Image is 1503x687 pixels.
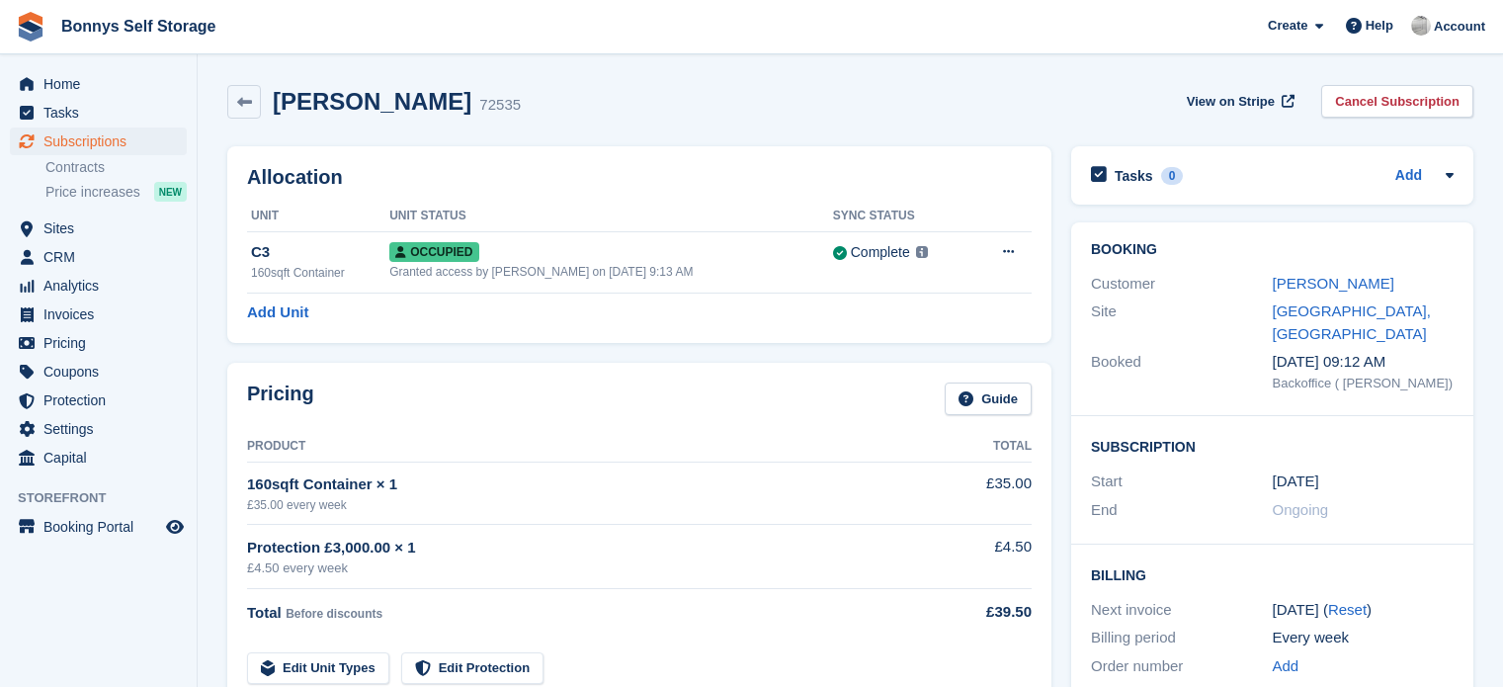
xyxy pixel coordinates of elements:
a: menu [10,215,187,242]
span: Create [1268,16,1307,36]
td: £4.50 [928,525,1032,589]
a: menu [10,272,187,300]
span: CRM [43,243,162,271]
span: Account [1434,17,1485,37]
div: Billing period [1091,627,1273,649]
a: menu [10,513,187,541]
div: £35.00 every week [247,496,928,514]
span: Analytics [43,272,162,300]
a: View on Stripe [1179,85,1298,118]
a: menu [10,386,187,414]
img: icon-info-grey-7440780725fd019a000dd9b08b2336e03edf1995a4989e88bcd33f0948082b44.svg [916,246,928,258]
a: Price increases NEW [45,181,187,203]
span: Coupons [43,358,162,386]
a: menu [10,444,187,472]
span: Help [1366,16,1393,36]
span: Price increases [45,183,140,202]
h2: Billing [1091,564,1454,584]
a: Add [1395,165,1422,188]
span: View on Stripe [1187,92,1275,112]
th: Unit [247,201,389,232]
div: Customer [1091,273,1273,296]
div: Complete [851,242,910,263]
h2: Subscription [1091,436,1454,456]
div: [DATE] ( ) [1273,599,1455,622]
span: Ongoing [1273,501,1329,518]
div: Protection £3,000.00 × 1 [247,537,928,559]
span: Pricing [43,329,162,357]
th: Sync Status [833,201,971,232]
span: Before discounts [286,607,382,621]
div: 160sqft Container × 1 [247,473,928,496]
a: Bonnys Self Storage [53,10,223,43]
a: Add [1273,655,1299,678]
a: menu [10,128,187,155]
h2: Pricing [247,383,314,415]
a: menu [10,70,187,98]
span: Total [247,604,282,621]
div: Order number [1091,655,1273,678]
a: menu [10,301,187,328]
div: £4.50 every week [247,558,928,578]
h2: Booking [1091,242,1454,258]
a: menu [10,243,187,271]
div: Next invoice [1091,599,1273,622]
h2: Allocation [247,166,1032,189]
a: [GEOGRAPHIC_DATA], [GEOGRAPHIC_DATA] [1273,302,1431,342]
a: Preview store [163,515,187,539]
div: NEW [154,182,187,202]
div: Every week [1273,627,1455,649]
span: Subscriptions [43,128,162,155]
th: Total [928,431,1032,463]
a: Guide [945,383,1032,415]
a: menu [10,358,187,386]
span: Occupied [389,242,478,262]
div: £39.50 [928,601,1032,624]
a: Reset [1328,601,1367,618]
div: Granted access by [PERSON_NAME] on [DATE] 9:13 AM [389,263,833,281]
span: Protection [43,386,162,414]
h2: Tasks [1115,167,1153,185]
div: Backoffice ( [PERSON_NAME]) [1273,374,1455,393]
div: C3 [251,241,389,264]
span: Invoices [43,301,162,328]
div: [DATE] 09:12 AM [1273,351,1455,374]
div: 160sqft Container [251,264,389,282]
a: Add Unit [247,301,308,324]
span: Storefront [18,488,197,508]
span: Sites [43,215,162,242]
a: [PERSON_NAME] [1273,275,1394,292]
span: Capital [43,444,162,472]
span: Tasks [43,99,162,127]
div: End [1091,499,1273,522]
img: stora-icon-8386f47178a22dfd0bd8f6a31ec36ba5ce8667c1dd55bd0f319d3a0aa187defe.svg [16,12,45,42]
a: menu [10,415,187,443]
img: James Bonny [1411,16,1431,36]
div: Start [1091,471,1273,493]
div: 0 [1161,167,1184,185]
h2: [PERSON_NAME] [273,88,471,115]
th: Product [247,431,928,463]
td: £35.00 [928,462,1032,524]
div: Site [1091,301,1273,345]
a: Cancel Subscription [1321,85,1473,118]
a: menu [10,99,187,127]
span: Home [43,70,162,98]
a: Contracts [45,158,187,177]
a: Edit Protection [401,652,543,685]
a: menu [10,329,187,357]
span: Settings [43,415,162,443]
time: 2025-02-13 01:00:00 UTC [1273,471,1319,493]
a: Edit Unit Types [247,652,389,685]
div: Booked [1091,351,1273,392]
div: 72535 [479,94,521,117]
th: Unit Status [389,201,833,232]
span: Booking Portal [43,513,162,541]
